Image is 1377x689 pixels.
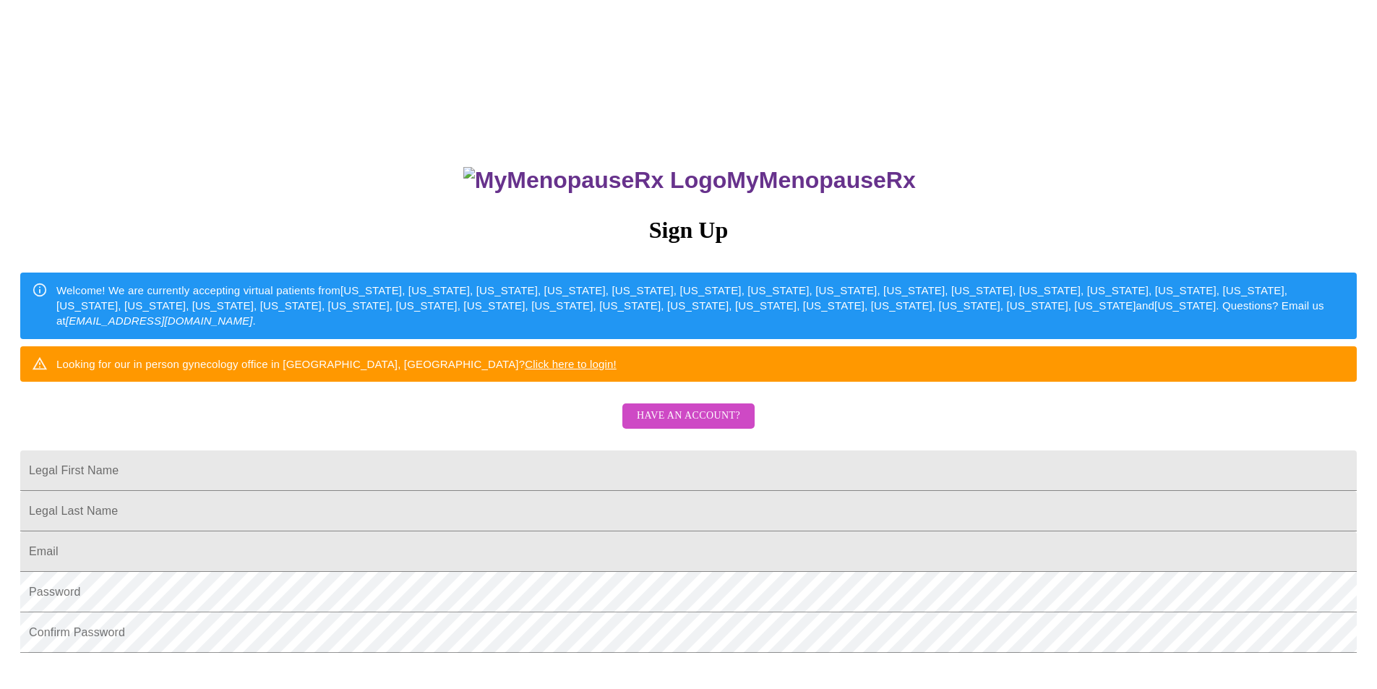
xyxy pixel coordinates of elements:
div: Welcome! We are currently accepting virtual patients from [US_STATE], [US_STATE], [US_STATE], [US... [56,277,1345,335]
img: MyMenopauseRx Logo [463,167,726,194]
a: Have an account? [619,419,758,432]
div: Looking for our in person gynecology office in [GEOGRAPHIC_DATA], [GEOGRAPHIC_DATA]? [56,351,617,377]
h3: MyMenopauseRx [22,167,1357,194]
h3: Sign Up [20,217,1357,244]
a: Click here to login! [525,358,617,370]
em: [EMAIL_ADDRESS][DOMAIN_NAME] [66,314,253,327]
button: Have an account? [622,403,755,429]
span: Have an account? [637,407,740,425]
